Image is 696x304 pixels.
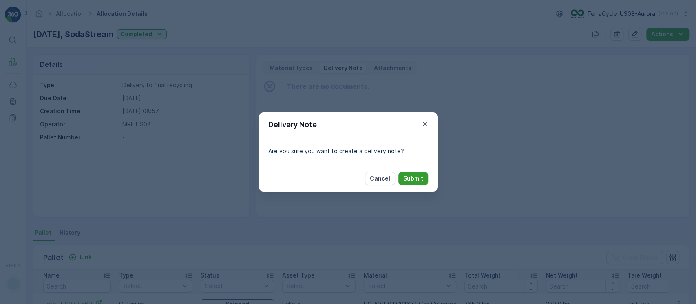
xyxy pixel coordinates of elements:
[403,174,423,183] p: Submit
[398,172,428,185] button: Submit
[365,172,395,185] button: Cancel
[268,119,317,130] p: Delivery Note
[268,147,428,155] p: Are you sure you want to create a delivery note?
[370,174,390,183] p: Cancel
